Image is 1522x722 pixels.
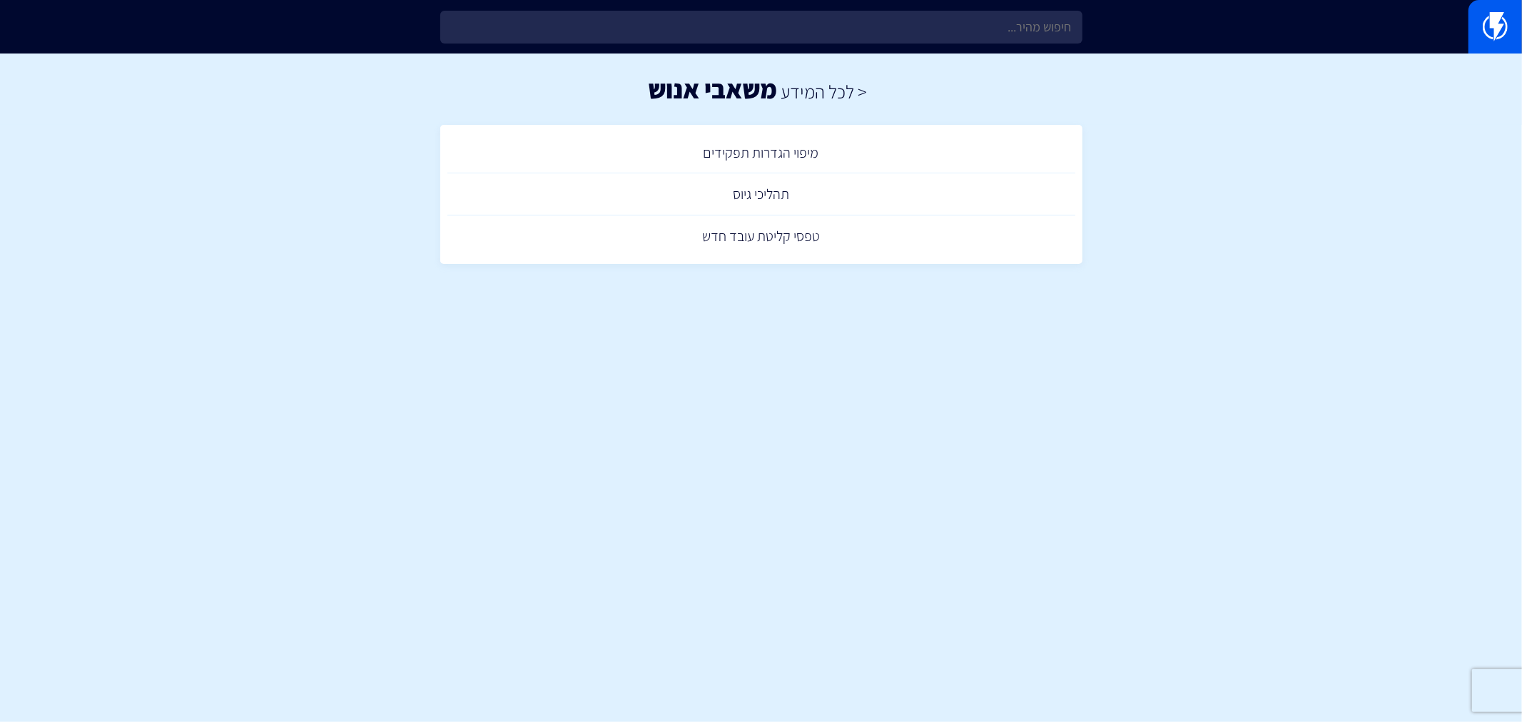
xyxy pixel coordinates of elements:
[447,132,1075,174] a: מיפוי הגדרות תפקידים
[447,173,1075,215] a: תהליכי גיוס
[447,215,1075,258] a: טפסי קליטת עובד חדש
[781,79,867,103] a: < לכל המידע
[648,75,777,103] h1: משאבי אנוש
[440,11,1082,44] input: חיפוש מהיר...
